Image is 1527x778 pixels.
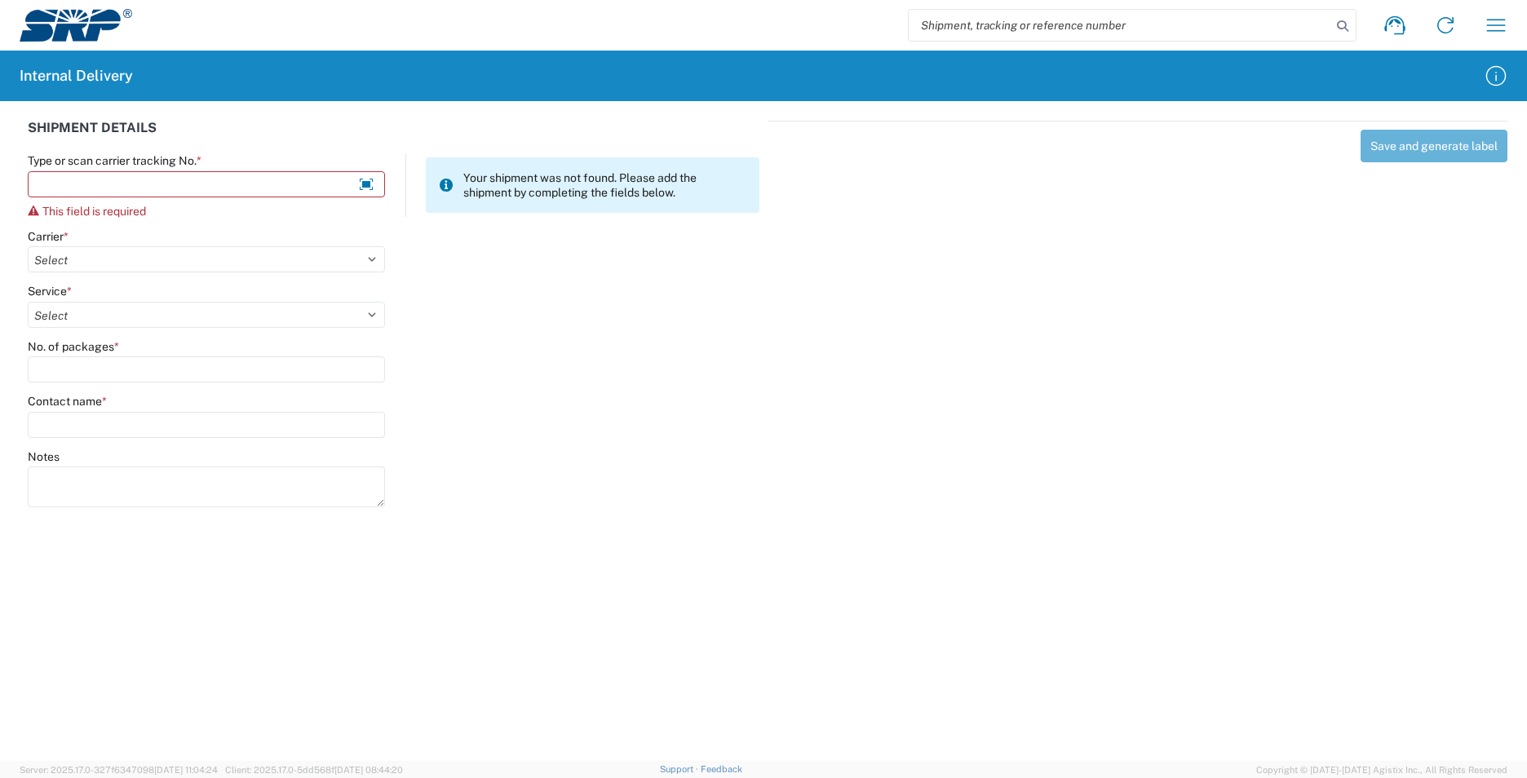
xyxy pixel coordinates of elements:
div: SHIPMENT DETAILS [28,121,759,153]
span: [DATE] 11:04:24 [154,765,218,775]
label: Service [28,284,72,298]
span: Your shipment was not found. Please add the shipment by completing the fields below. [463,170,746,200]
a: Feedback [701,764,742,774]
label: Contact name [28,394,107,409]
label: Type or scan carrier tracking No. [28,153,201,168]
span: [DATE] 08:44:20 [334,765,403,775]
a: Support [660,764,701,774]
input: Shipment, tracking or reference number [909,10,1331,41]
span: Copyright © [DATE]-[DATE] Agistix Inc., All Rights Reserved [1256,763,1507,777]
label: No. of packages [28,339,119,354]
span: This field is required [42,205,146,218]
label: Notes [28,449,60,464]
label: Carrier [28,229,69,244]
img: srp [20,9,132,42]
span: Client: 2025.17.0-5dd568f [225,765,403,775]
span: Server: 2025.17.0-327f6347098 [20,765,218,775]
h2: Internal Delivery [20,66,133,86]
